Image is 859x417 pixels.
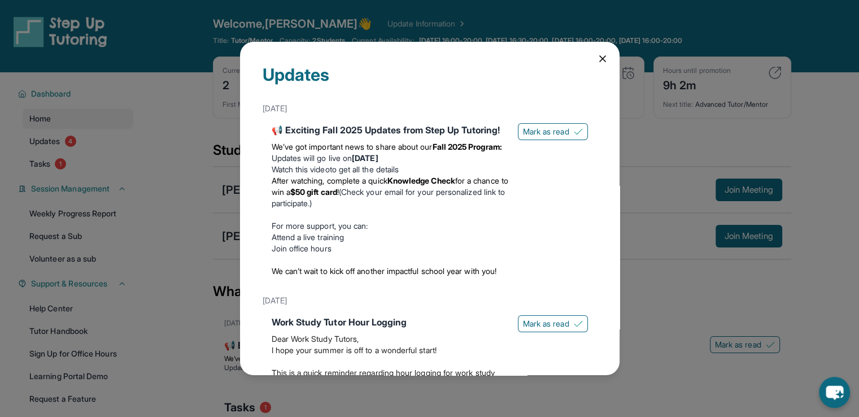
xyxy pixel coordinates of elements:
[272,164,509,175] li: to get all the details
[819,377,850,408] button: chat-button
[272,266,497,276] span: We can’t wait to kick off another impactful school year with you!
[290,187,337,197] strong: $50 gift card
[272,220,509,232] p: For more support, you can:
[263,98,597,119] div: [DATE]
[272,164,330,174] a: Watch this video
[518,123,588,140] button: Mark as read
[272,368,495,389] span: This is a quick reminder regarding hour logging for work study sessions and prep time:
[352,153,378,163] strong: [DATE]
[574,127,583,136] img: Mark as read
[272,123,509,137] div: 📢 Exciting Fall 2025 Updates from Step Up Tutoring!
[272,315,509,329] div: Work Study Tutor Hour Logging
[272,334,359,344] span: Dear Work Study Tutors,
[272,244,332,253] a: Join office hours
[272,345,437,355] span: I hope your summer is off to a wonderful start!
[433,142,502,151] strong: Fall 2025 Program:
[337,187,339,197] span: !
[387,176,455,185] strong: Knowledge Check
[272,153,509,164] li: Updates will go live on
[272,175,509,209] li: (Check your email for your personalized link to participate.)
[272,142,433,151] span: We’ve got important news to share about our
[272,232,345,242] a: Attend a live training
[574,319,583,328] img: Mark as read
[272,176,387,185] span: After watching, complete a quick
[518,315,588,332] button: Mark as read
[523,126,569,137] span: Mark as read
[263,64,597,98] div: Updates
[263,290,597,311] div: [DATE]
[523,318,569,329] span: Mark as read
